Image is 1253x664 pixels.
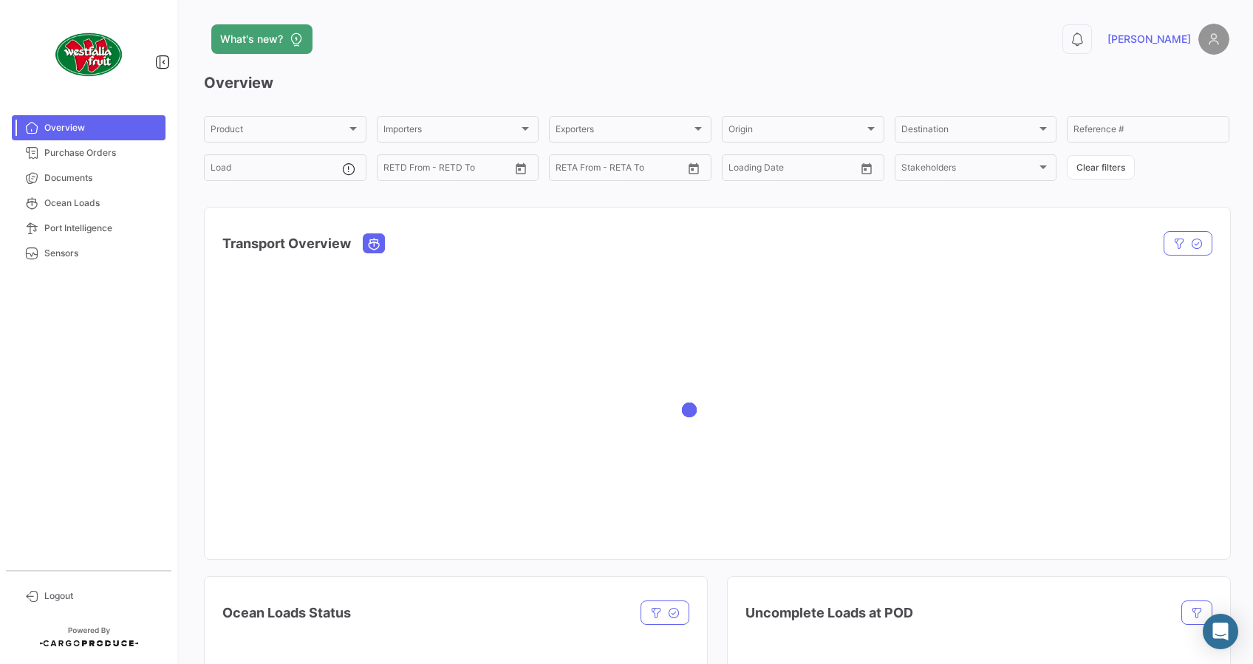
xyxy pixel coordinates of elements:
[587,165,647,175] input: To
[12,115,165,140] a: Overview
[383,126,519,137] span: Importers
[728,126,864,137] span: Origin
[1203,614,1238,649] div: Abrir Intercom Messenger
[1107,32,1191,47] span: [PERSON_NAME]
[222,603,351,623] h4: Ocean Loads Status
[12,140,165,165] a: Purchase Orders
[44,589,160,603] span: Logout
[856,157,878,179] button: Open calendar
[414,165,475,175] input: To
[556,126,692,137] span: Exporters
[44,121,160,134] span: Overview
[728,165,749,175] input: From
[222,233,351,254] h4: Transport Overview
[901,165,1037,175] span: Stakeholders
[44,171,160,185] span: Documents
[1067,155,1135,179] button: Clear filters
[759,165,820,175] input: To
[220,32,283,47] span: What's new?
[211,24,313,54] button: What's new?
[510,157,532,179] button: Open calendar
[211,126,346,137] span: Product
[383,165,404,175] input: From
[12,165,165,191] a: Documents
[44,146,160,160] span: Purchase Orders
[52,18,126,92] img: client-50.png
[12,241,165,266] a: Sensors
[44,247,160,260] span: Sensors
[44,222,160,235] span: Port Intelligence
[12,216,165,241] a: Port Intelligence
[12,191,165,216] a: Ocean Loads
[556,165,576,175] input: From
[1198,24,1229,55] img: placeholder-user.png
[363,234,384,253] button: Ocean
[204,72,1229,93] h3: Overview
[683,157,705,179] button: Open calendar
[901,126,1037,137] span: Destination
[44,196,160,210] span: Ocean Loads
[745,603,913,623] h4: Uncomplete Loads at POD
